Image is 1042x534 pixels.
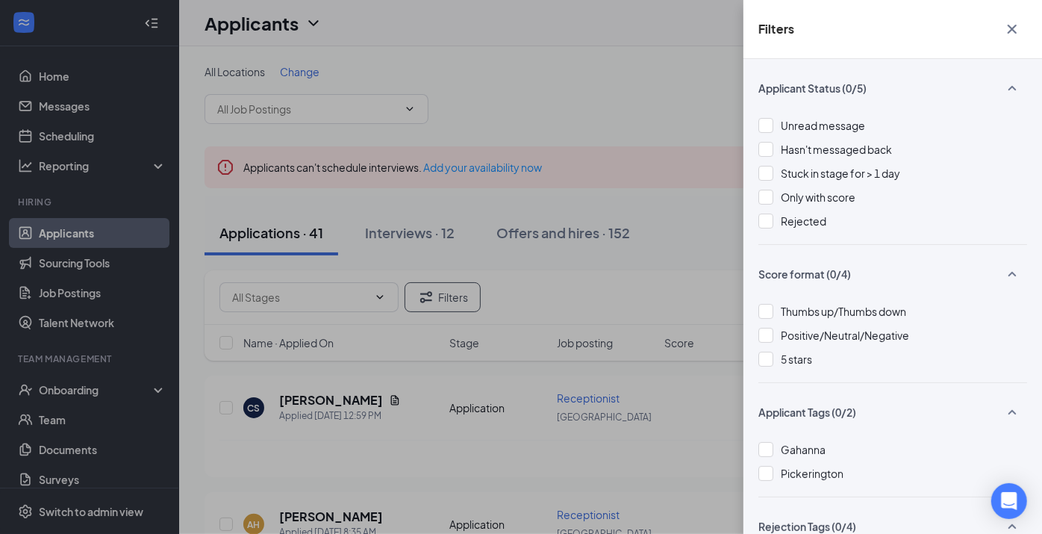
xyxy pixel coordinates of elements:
span: Gahanna [781,443,826,456]
span: Thumbs up/Thumbs down [781,305,906,318]
h5: Filters [758,21,794,37]
span: 5 stars [781,353,812,366]
button: SmallChevronUp [997,74,1027,102]
span: Hasn't messaged back [781,143,892,156]
span: Pickerington [781,467,843,480]
svg: SmallChevronUp [1003,403,1021,421]
span: Applicant Status (0/5) [758,81,867,96]
span: Rejected [781,214,826,228]
span: Applicant Tags (0/2) [758,405,856,420]
span: Only with score [781,190,855,204]
button: SmallChevronUp [997,398,1027,426]
span: Unread message [781,119,865,132]
span: Stuck in stage for > 1 day [781,167,900,180]
svg: SmallChevronUp [1003,79,1021,97]
button: SmallChevronUp [997,260,1027,288]
svg: Cross [1003,20,1021,38]
div: Open Intercom Messenger [991,483,1027,519]
svg: SmallChevronUp [1003,265,1021,283]
span: Positive/Neutral/Negative [781,329,909,342]
span: Rejection Tags (0/4) [758,519,856,534]
button: Cross [997,15,1027,43]
span: Score format (0/4) [758,267,851,282]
